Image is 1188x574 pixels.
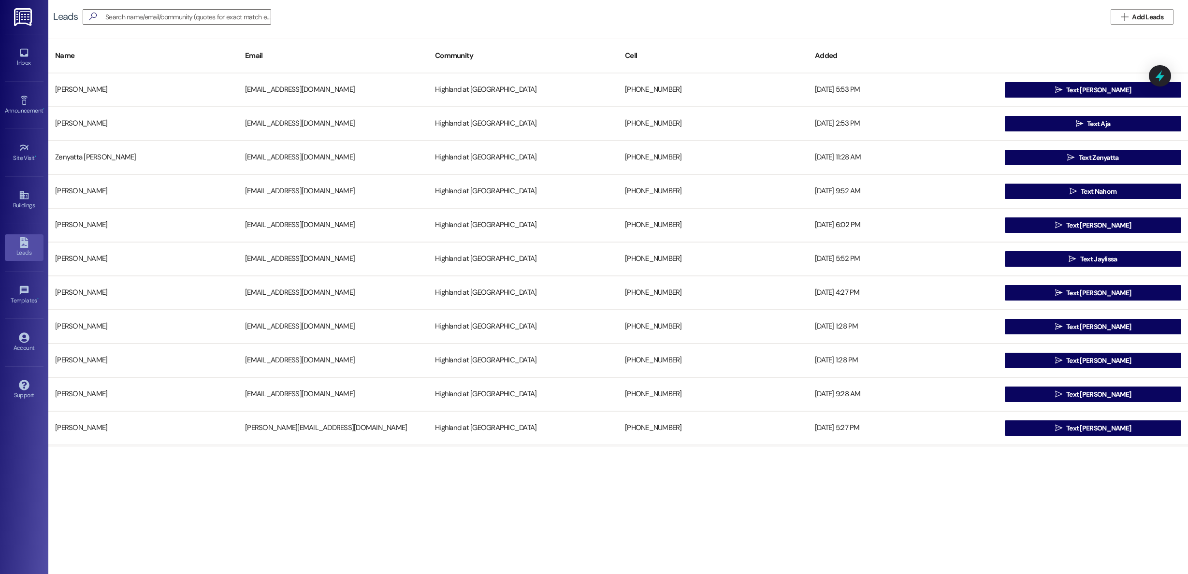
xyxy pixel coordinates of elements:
button: Text Aja [1005,116,1181,131]
i:  [1055,86,1062,94]
div: [PHONE_NUMBER] [618,80,808,100]
div: Highland at [GEOGRAPHIC_DATA] [428,283,618,302]
span: Text Jaylissa [1080,254,1117,264]
div: [PHONE_NUMBER] [618,418,808,438]
button: Text [PERSON_NAME] [1005,319,1181,334]
div: Added [808,44,998,68]
div: Zenyatta [PERSON_NAME] [48,148,238,167]
div: Leads [53,12,78,22]
div: Highland at [GEOGRAPHIC_DATA] [428,385,618,404]
div: Cell [618,44,808,68]
div: [PHONE_NUMBER] [618,385,808,404]
span: Text [PERSON_NAME] [1066,220,1131,230]
div: [DATE] 2:53 PM [808,114,998,133]
div: [EMAIL_ADDRESS][DOMAIN_NAME] [238,80,428,100]
div: Highland at [GEOGRAPHIC_DATA] [428,418,618,438]
div: [PERSON_NAME] [48,215,238,235]
div: Highland at [GEOGRAPHIC_DATA] [428,249,618,269]
span: Text Nahom [1081,187,1116,197]
span: Add Leads [1132,12,1163,22]
div: Highland at [GEOGRAPHIC_DATA] [428,114,618,133]
span: Text [PERSON_NAME] [1066,322,1131,332]
div: [PERSON_NAME] [48,351,238,370]
div: Community [428,44,618,68]
i:  [1055,221,1062,229]
div: [EMAIL_ADDRESS][DOMAIN_NAME] [238,114,428,133]
div: [PERSON_NAME] [48,80,238,100]
div: [DATE] 5:52 PM [808,249,998,269]
div: [PERSON_NAME] [48,283,238,302]
span: Text [PERSON_NAME] [1066,389,1131,400]
div: [EMAIL_ADDRESS][DOMAIN_NAME] [238,283,428,302]
i:  [1055,357,1062,364]
div: [PHONE_NUMBER] [618,148,808,167]
div: Highland at [GEOGRAPHIC_DATA] [428,148,618,167]
img: ResiDesk Logo [14,8,34,26]
div: [EMAIL_ADDRESS][DOMAIN_NAME] [238,182,428,201]
i:  [85,12,101,22]
div: [DATE] 5:53 PM [808,80,998,100]
span: • [43,106,44,113]
span: Text [PERSON_NAME] [1066,288,1131,298]
button: Text [PERSON_NAME] [1005,82,1181,98]
button: Text Jaylissa [1005,251,1181,267]
button: Text [PERSON_NAME] [1005,387,1181,402]
a: Leads [5,234,43,260]
div: [PERSON_NAME] [48,114,238,133]
span: Text [PERSON_NAME] [1066,356,1131,366]
div: [PHONE_NUMBER] [618,182,808,201]
i:  [1069,255,1076,263]
i:  [1055,323,1062,330]
div: [PHONE_NUMBER] [618,283,808,302]
div: [DATE] 9:52 AM [808,182,998,201]
div: Name [48,44,238,68]
div: Highland at [GEOGRAPHIC_DATA] [428,351,618,370]
div: [PHONE_NUMBER] [618,249,808,269]
div: [PERSON_NAME] [48,249,238,269]
a: Templates • [5,282,43,308]
i:  [1067,154,1074,161]
i:  [1055,424,1062,432]
span: Text [PERSON_NAME] [1066,423,1131,433]
div: [PHONE_NUMBER] [618,215,808,235]
span: Text [PERSON_NAME] [1066,85,1131,95]
span: • [37,296,39,302]
button: Text Nahom [1005,184,1181,199]
i:  [1070,187,1077,195]
a: Support [5,377,43,403]
button: Text [PERSON_NAME] [1005,217,1181,233]
a: Site Visit • [5,140,43,166]
button: Add Leads [1111,9,1174,25]
i:  [1076,120,1083,128]
div: Highland at [GEOGRAPHIC_DATA] [428,215,618,235]
div: Email [238,44,428,68]
i:  [1121,13,1128,21]
span: Text Zenyatta [1079,153,1119,163]
div: [DATE] 1:28 PM [808,351,998,370]
button: Text [PERSON_NAME] [1005,353,1181,368]
div: Highland at [GEOGRAPHIC_DATA] [428,317,618,336]
span: • [35,153,36,160]
span: Text Aja [1087,119,1110,129]
div: [PERSON_NAME] [48,182,238,201]
div: [PERSON_NAME] [48,418,238,438]
i:  [1055,289,1062,297]
div: [EMAIL_ADDRESS][DOMAIN_NAME] [238,249,428,269]
div: [DATE] 1:28 PM [808,317,998,336]
i:  [1055,390,1062,398]
div: [EMAIL_ADDRESS][DOMAIN_NAME] [238,148,428,167]
div: [PERSON_NAME] [48,317,238,336]
div: [DATE] 5:27 PM [808,418,998,438]
button: Text Zenyatta [1005,150,1181,165]
div: [PHONE_NUMBER] [618,351,808,370]
button: Text [PERSON_NAME] [1005,285,1181,301]
div: [DATE] 9:28 AM [808,385,998,404]
div: [EMAIL_ADDRESS][DOMAIN_NAME] [238,385,428,404]
div: [DATE] 11:28 AM [808,148,998,167]
div: [PHONE_NUMBER] [618,317,808,336]
div: [PERSON_NAME][EMAIL_ADDRESS][DOMAIN_NAME] [238,418,428,438]
div: [DATE] 6:02 PM [808,215,998,235]
div: [DATE] 4:27 PM [808,283,998,302]
div: Highland at [GEOGRAPHIC_DATA] [428,182,618,201]
div: [PHONE_NUMBER] [618,114,808,133]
